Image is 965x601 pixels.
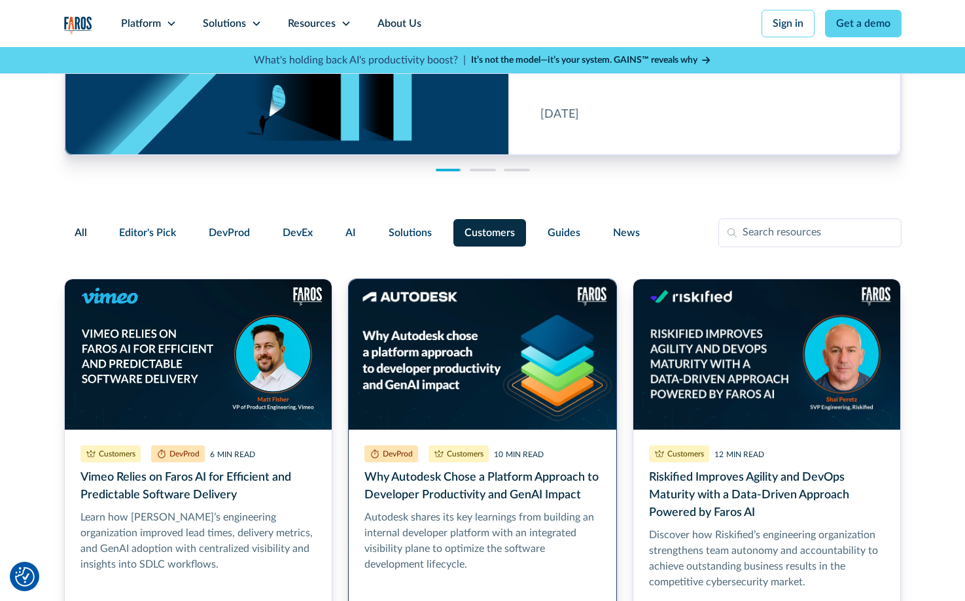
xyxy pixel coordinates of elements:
span: DevProd [209,225,250,241]
span: Editor's Pick [119,225,176,241]
span: DevEx [283,225,313,241]
form: Filter Form [64,218,902,247]
span: AI [345,225,356,241]
img: Revisit consent button [15,567,35,587]
img: Logo of the analytics and reporting company Faros. [64,16,92,35]
span: Customers [465,225,515,241]
p: What's holding back AI's productivity boost? | [254,52,466,68]
a: Get a demo [825,10,902,37]
span: All [75,225,87,241]
img: On a blue background, the Vimeo and Faros AI logos appear with the text "Vimeo relies on Faros AI... [65,279,332,430]
a: Sign in [762,10,815,37]
div: Platform [121,16,161,31]
strong: It’s not the model—it’s your system. GAINS™ reveals why [471,56,697,65]
img: White banner with image on the right side. Image contains Autodesk logo and Faros AI logo. Text t... [349,279,616,430]
a: home [64,16,92,35]
span: News [613,225,640,241]
a: It’s not the model—it’s your system. GAINS™ reveals why [471,54,712,67]
input: Search resources [718,218,902,247]
div: Resources [288,16,336,31]
img: Banner image of Shai Peretz, SVP Engineering at Riskified on a dark blue background with the blog... [633,279,901,430]
span: Solutions [389,225,432,241]
span: Guides [548,225,580,241]
div: Solutions [203,16,246,31]
button: Cookie Settings [15,567,35,587]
